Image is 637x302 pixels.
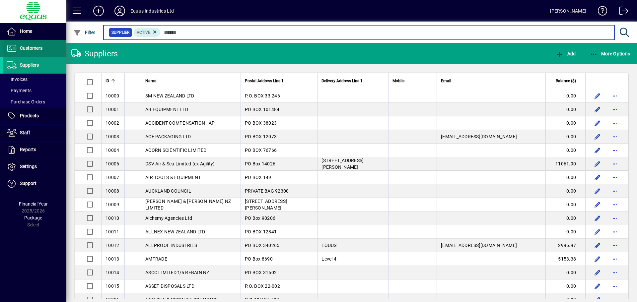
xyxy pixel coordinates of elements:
span: ASCC LIMITED t/a REBAIN NZ [145,270,209,275]
span: 3M NEW ZEALAND LTD [145,93,194,98]
span: AMTRADE [145,256,167,262]
button: More options [609,91,620,101]
button: Filter [72,27,97,38]
span: 10004 [106,148,119,153]
span: Products [20,113,39,118]
span: 10011 [106,229,119,234]
a: Payments [3,85,66,96]
button: More options [609,254,620,264]
button: Edit [592,213,603,223]
a: Products [3,108,66,124]
span: Postal Address Line 1 [245,77,284,85]
div: Equus Industries Ltd [130,6,174,16]
span: Mobile [392,77,404,85]
span: 10000 [106,93,119,98]
span: PRIVATE BAG 92300 [245,188,289,194]
span: PO BOX 76766 [245,148,277,153]
span: Financial Year [19,201,48,207]
span: ACE PACKAGING LTD [145,134,191,139]
div: Suppliers [71,48,118,59]
span: P.O. BOX 22-002 [245,283,280,289]
td: 0.00 [545,211,585,225]
div: Email [441,77,541,85]
span: 10013 [106,256,119,262]
td: 0.00 [545,184,585,198]
button: More options [609,104,620,115]
span: More Options [590,51,630,56]
span: 10014 [106,270,119,275]
span: Delivery Address Line 1 [321,77,363,85]
span: AB EQUIPMENT LTD [145,107,188,112]
a: Reports [3,142,66,158]
span: Filter [73,30,96,35]
div: ID [106,77,120,85]
span: [STREET_ADDRESS][PERSON_NAME] [321,158,364,170]
span: Customers [20,45,42,51]
mat-chip: Activation Status: Active [134,28,161,37]
td: 0.00 [545,198,585,211]
button: Edit [592,240,603,251]
span: PO Box 90206 [245,215,275,221]
span: Home [20,29,32,34]
span: Staff [20,130,30,135]
span: Add [556,51,576,56]
button: More options [609,186,620,196]
div: Mobile [392,77,433,85]
span: [PERSON_NAME] & [PERSON_NAME] NZ LIMITED [145,199,231,211]
td: 2996.97 [545,239,585,252]
span: AUCKLAND COUNCIL [145,188,191,194]
div: Balance ($) [550,77,582,85]
span: ALLNEX NEW ZEALAND LTD [145,229,205,234]
span: Alchemy Agencies Ltd [145,215,192,221]
button: Edit [592,118,603,128]
button: More options [609,145,620,155]
span: ACCIDENT COMPENSATION - AP [145,120,215,126]
td: 0.00 [545,225,585,239]
span: Active [137,30,150,35]
button: More options [609,240,620,251]
button: Edit [592,172,603,183]
span: 10003 [106,134,119,139]
div: Name [145,77,237,85]
span: PO BOX 31602 [245,270,277,275]
button: Edit [592,145,603,155]
span: ASSET DISPOSALS LTD [145,283,194,289]
span: Payments [7,88,32,93]
button: Edit [592,199,603,210]
span: 10015 [106,283,119,289]
span: 10001 [106,107,119,112]
span: 10012 [106,243,119,248]
td: 0.00 [545,103,585,116]
button: More options [609,158,620,169]
td: 0.00 [545,130,585,144]
span: [STREET_ADDRESS][PERSON_NAME] [245,199,287,211]
a: Logout [614,1,629,23]
span: Reports [20,147,36,152]
span: 10002 [106,120,119,126]
button: More options [609,281,620,291]
span: PO Box 8690 [245,256,273,262]
a: Support [3,175,66,192]
button: Edit [592,131,603,142]
a: Settings [3,158,66,175]
span: 10007 [106,175,119,180]
button: More Options [588,48,632,60]
button: Edit [592,254,603,264]
td: 0.00 [545,266,585,279]
button: Profile [109,5,130,17]
span: PO BOX 12841 [245,229,277,234]
button: More options [609,267,620,278]
button: Edit [592,104,603,115]
button: More options [609,199,620,210]
a: Customers [3,40,66,57]
button: More options [609,213,620,223]
button: More options [609,118,620,128]
span: [EMAIL_ADDRESS][DOMAIN_NAME] [441,134,517,139]
span: Invoices [7,77,28,82]
span: PO BOX 38023 [245,120,277,126]
span: Supplier [111,29,129,36]
span: PO BOX 149 [245,175,271,180]
span: ID [106,77,109,85]
span: ALLPROOF INDUSTRIES [145,243,197,248]
span: Level 4 [321,256,336,262]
